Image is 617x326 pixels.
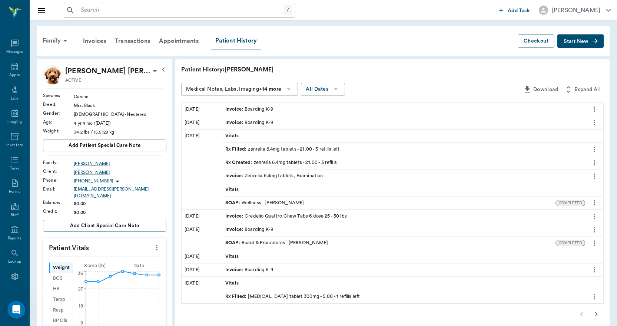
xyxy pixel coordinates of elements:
button: Upload attachment [35,242,41,248]
div: Credelio Quattro Chew Tabs 6 dose 25 - 50 lbs [225,213,347,220]
iframe: Intercom live chat [7,301,25,319]
div: Appts [9,73,20,78]
div: $0.00 [74,200,166,207]
button: Gif picker [23,242,29,248]
div: [DATE] [182,116,222,129]
div: BCS [49,273,73,284]
span: Vitals [225,186,240,193]
button: Home [116,3,130,17]
span: Add client Special Care Note [70,222,139,230]
tspan: 27 [78,286,83,291]
div: Family : [43,159,74,166]
div: Reports [8,236,21,241]
tspan: 18 [79,304,83,308]
b: +14 more [259,87,281,92]
p: Patient History: [PERSON_NAME] [181,65,404,74]
div: Messages [6,49,23,55]
div: zenrelia 6.4mg tablets - 21.00 - 3 refills left [225,146,340,153]
div: Boarding K-9 [225,106,273,113]
tspan: 36 [78,271,83,276]
div: Resp [49,305,73,316]
p: Patient Vitals [43,238,166,256]
button: Emoji picker [11,242,17,248]
textarea: Message… [6,227,142,239]
div: Family [38,32,74,50]
div: [MEDICAL_DATA] tablet 300mg - 5.00 - 1 refills left [225,293,360,300]
a: [PERSON_NAME] [74,160,166,167]
button: more [588,224,600,236]
div: Weight : [43,128,74,134]
div: Credit : [43,208,74,215]
div: zenrelia 6.4mg tablets - 21.00 - 3 refills [225,159,337,166]
h1: [PERSON_NAME] [36,4,84,9]
div: [EMAIL_ADDRESS][PERSON_NAME][DOMAIN_NAME] [74,186,166,199]
div: Patient History [211,32,261,50]
div: Of course :). I sent the below message last week, but I'm not sure if it made its way to you. If ... [6,34,122,232]
div: Email : [43,186,74,192]
button: more [588,143,600,156]
button: Add patient Special Care Note [43,140,166,151]
span: COMPLETED [556,240,585,246]
div: Medical Notes, Labs, Imaging [186,85,281,94]
span: Vitals [225,132,240,140]
button: Add client Special Care Note [43,220,166,232]
div: Board & Procedures - [PERSON_NAME] [225,239,328,246]
span: Expand All [574,85,601,94]
span: SOAP : [225,239,242,246]
button: Checkout [518,34,554,48]
div: Close [130,3,143,16]
div: Weight [49,262,73,273]
div: Breed : [43,101,74,108]
div: Balance : [43,199,74,206]
button: more [588,157,600,169]
img: Profile Image [43,65,62,84]
span: COMPLETED [556,200,585,206]
button: more [588,237,600,249]
button: more [588,116,600,129]
div: Inventory [6,142,23,148]
button: more [588,170,600,182]
div: Date [117,262,161,269]
button: more [588,196,600,209]
a: Appointments [155,32,203,50]
div: [PERSON_NAME] [552,6,600,15]
div: [DATE] [182,263,222,276]
div: Labs [11,96,19,101]
button: Start New [557,34,604,48]
div: HR [49,284,73,295]
div: 4 yr 4 mo ([DATE]) [74,120,166,127]
span: Invoice : [225,266,245,273]
div: Imaging [7,119,22,125]
div: [DATE] [182,223,222,249]
span: Rx Filled : [225,293,248,300]
div: [DATE] [182,277,222,303]
div: Lookup [8,259,21,265]
div: Tasks [10,166,19,171]
div: $0.00 [74,209,166,216]
div: Bert says… [6,5,142,34]
div: / [284,5,292,15]
span: Invoice : [225,213,245,220]
div: Gender : [43,110,74,117]
div: Staff [11,212,19,218]
div: Zenrelia 6.4mg tablets, Examination [225,172,323,179]
button: All Dates [301,83,345,96]
button: Close drawer [34,3,49,18]
div: [DATE] [182,210,222,223]
div: Boarding K-9 [225,119,273,126]
div: Alana says… [6,34,142,238]
span: Vitals [225,253,240,260]
div: Phone : [43,177,74,184]
div: Boarding K-9 [225,266,273,273]
button: go back [5,3,19,17]
div: [DATE] [182,130,222,209]
a: Transactions [110,32,155,50]
img: Profile image for Alana [21,4,33,16]
a: Invoices [79,32,110,50]
a: [PERSON_NAME] [74,169,166,176]
button: Add Task [496,3,533,17]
